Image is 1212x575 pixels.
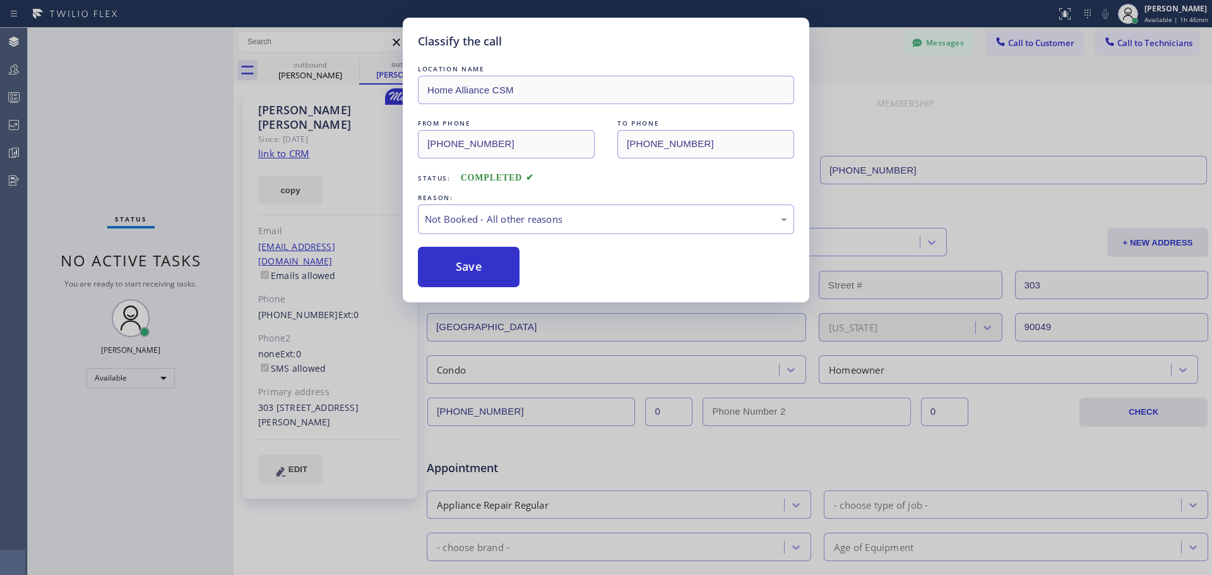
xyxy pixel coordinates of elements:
[425,212,787,227] div: Not Booked - All other reasons
[418,191,794,205] div: REASON:
[418,33,502,50] h5: Classify the call
[617,117,794,130] div: TO PHONE
[461,173,534,182] span: COMPLETED
[418,62,794,76] div: LOCATION NAME
[418,117,595,130] div: FROM PHONE
[418,174,451,182] span: Status:
[418,247,520,287] button: Save
[418,130,595,158] input: From phone
[617,130,794,158] input: To phone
